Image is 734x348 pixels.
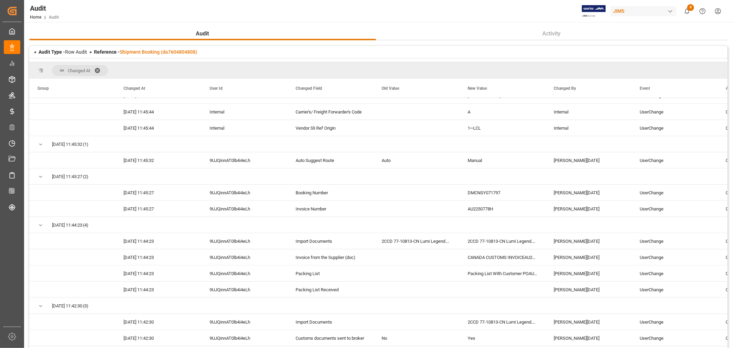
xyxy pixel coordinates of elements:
div: Invoice from the Supplier (doc) [287,249,373,265]
span: [DATE] 11:42:30 [52,298,82,314]
div: UserChange [631,120,717,136]
div: [PERSON_NAME][DATE] [545,152,631,168]
div: Internal [545,104,631,120]
button: show 8 new notifications [679,3,695,19]
div: Booking Number [287,185,373,200]
div: [PERSON_NAME][DATE] [545,265,631,281]
div: UserChange [631,330,717,346]
div: 2CCD 77-10813-CN Lumi Legend.msg [373,233,459,249]
div: Invoice Number [287,201,373,217]
span: (1) [83,137,88,152]
div: Import Documents [287,233,373,249]
button: Help Center [695,3,710,19]
div: Auto Suggest Route [287,152,373,168]
div: CANADA CUSTOMS INVOICEAU2250778H.pdf [459,249,545,265]
a: Shipment Booking (da7604804808) [120,49,197,55]
span: (3) [83,298,88,314]
div: A [459,104,545,120]
span: Group [38,86,49,91]
span: (2) [83,169,88,185]
div: DMCNSY071797 [459,185,545,200]
div: 1~LCL [459,120,545,136]
div: No [373,330,459,346]
div: AU2250778H [459,201,545,217]
span: Audit [193,30,212,38]
div: Import Documents [287,314,373,330]
span: Reference - [94,49,197,55]
div: Audit [30,3,59,13]
img: Exertis%20JAM%20-%20Email%20Logo.jpg_1722504956.jpg [582,5,606,17]
div: [DATE] 11:44:23 [115,282,201,297]
div: UserChange [631,104,717,120]
div: UserChange [631,249,717,265]
span: Changed At [68,68,90,73]
span: [DATE] 11:45:27 [52,169,82,185]
span: User Id [210,86,223,91]
div: 2CCD 77-10813-CN Lumi Legend.msg [459,314,545,330]
div: [DATE] 11:42:30 [115,314,201,330]
div: UserChange [631,152,717,168]
button: Audit [29,27,376,40]
div: Vendor Sli Ref Origin [287,120,373,136]
a: Home [30,15,41,20]
div: 9UJQinnAT0lb4i4eLh [201,185,287,200]
button: JIMS [610,4,679,18]
div: [DATE] 11:44:23 [115,265,201,281]
div: Internal [545,120,631,136]
span: New Value [468,86,487,91]
div: [DATE] 11:44:23 [115,249,201,265]
div: [PERSON_NAME][DATE] [545,330,631,346]
div: UserChange [631,282,717,297]
div: [PERSON_NAME][DATE] [545,233,631,249]
div: UserChange [631,314,717,330]
span: Changed At [124,86,145,91]
div: Customs documents sent to broker [287,330,373,346]
div: 9UJQinnAT0lb4i4eLh [201,152,287,168]
div: 2CCD 77-10813-CN Lumi Legend.msg,AU2250778H BL COPY.pdf,CANADA CUSTOMS INVOICEAU2250778H.pdf,Comm... [459,233,545,249]
div: [PERSON_NAME][DATE] [545,314,631,330]
div: Internal [201,104,287,120]
div: Packing List [287,265,373,281]
div: Row Audit [39,48,87,56]
span: 8 [687,4,694,11]
span: Changed By [554,86,576,91]
div: 9UJQinnAT0lb4i4eLh [201,233,287,249]
div: Packing List With Customer POAU2250778H.pdf [459,265,545,281]
span: [DATE] 11:44:23 [52,217,82,233]
div: [DATE] 11:45:27 [115,201,201,217]
div: UserChange [631,265,717,281]
div: 9UJQinnAT0lb4i4eLh [201,265,287,281]
div: Carrier's/ Freight Forwarder's Code [287,104,373,120]
button: Activity [376,27,727,40]
div: [DATE] 11:45:44 [115,120,201,136]
div: [DATE] 11:42:30 [115,330,201,346]
span: [DATE] 11:45:32 [52,137,82,152]
div: [DATE] 11:45:32 [115,152,201,168]
div: [PERSON_NAME][DATE] [545,282,631,297]
span: Old Value [382,86,399,91]
span: Event [640,86,650,91]
span: (4) [83,217,88,233]
div: 9UJQinnAT0lb4i4eLh [201,249,287,265]
div: [DATE] 11:45:44 [115,104,201,120]
span: Changed Field [296,86,322,91]
div: JIMS [610,6,677,16]
div: Internal [201,120,287,136]
div: 9UJQinnAT0lb4i4eLh [201,282,287,297]
div: Yes [459,330,545,346]
div: Packing List Received [287,282,373,297]
div: [DATE] 11:44:23 [115,233,201,249]
div: Manual [459,152,545,168]
div: [PERSON_NAME][DATE] [545,201,631,217]
span: Activity [540,30,564,38]
div: 9UJQinnAT0lb4i4eLh [201,330,287,346]
div: 9UJQinnAT0lb4i4eLh [201,314,287,330]
span: Audit Type - [39,49,65,55]
div: UserChange [631,185,717,200]
div: UserChange [631,201,717,217]
div: UserChange [631,233,717,249]
div: [DATE] 11:45:27 [115,185,201,200]
div: Auto [373,152,459,168]
div: [PERSON_NAME][DATE] [545,249,631,265]
div: [PERSON_NAME][DATE] [545,185,631,200]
